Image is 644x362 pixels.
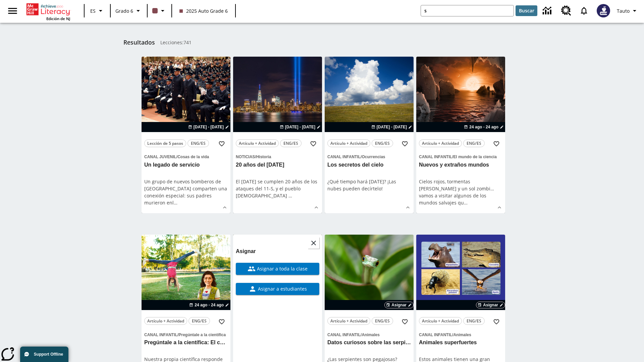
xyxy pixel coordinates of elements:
button: ENG/ES [187,139,209,147]
button: Asignar a toda la clase [236,263,319,275]
button: 24 ago - 24 ago Elegir fechas [188,302,230,308]
span: Tema: Canal Infantil/Animales [419,331,502,338]
span: / [176,155,177,159]
span: 24 ago - 24 ago [195,302,224,308]
div: lesson details [416,57,505,213]
span: Pregúntale a la científica [178,333,226,337]
button: Añadir a mis Favoritas [399,316,411,328]
span: Historia [256,155,271,159]
button: Abrir el menú lateral [3,1,22,21]
button: Lección de 5 pasos [144,139,186,147]
span: ENG/ES [375,140,390,147]
h1: Resultados [123,39,155,46]
a: Portada [26,3,70,16]
span: Tema: Canal Infantil/El mundo de la ciencia [419,153,502,160]
span: Artículo + Actividad [422,317,459,324]
span: / [452,155,453,159]
button: 22 ago - 22 ago Elegir fechas [370,124,414,130]
button: ENG/ES [372,139,393,147]
input: Buscar campo [421,5,514,16]
span: / [255,155,256,159]
button: Añadir a mis Favoritas [490,138,502,150]
button: Buscar [516,5,537,16]
div: Portada [26,2,70,21]
button: Añadir a mis Favoritas [490,316,502,328]
span: / [361,155,362,159]
div: El [DATE] se cumplen 20 años de los ataques del 11-S, y el pueblo [DEMOGRAPHIC_DATA] [236,178,319,199]
button: Añadir a mis Favoritas [307,138,319,150]
span: ENG/ES [191,140,206,147]
span: [DATE] - [DATE] [377,124,407,130]
button: Ver más [220,202,230,213]
div: Cielos rojos, tormentas [PERSON_NAME] y un sol zombi… vamos a visitar algunos de los mundos salva... [419,178,502,206]
h6: Asignar [236,247,319,256]
span: Tema: Canal Infantil/Animales [327,331,411,338]
button: Artículo + Actividad [144,317,187,325]
div: lesson details [142,57,230,213]
span: Canal Infantil [419,155,452,159]
span: Ocurrencias [362,155,385,159]
a: Notificaciones [575,2,593,19]
span: / [452,333,453,337]
button: Asignar Elegir fechas [384,302,414,308]
button: El color de la clase es café oscuro. Cambiar el color de la clase. [150,5,169,17]
button: Lenguaje: ES, Selecciona un idioma [87,5,108,17]
span: Asignar a estudiantes [257,285,307,292]
button: 24 ago - 24 ago Elegir fechas [463,124,505,130]
span: … [288,192,292,199]
span: 24 ago - 24 ago [469,124,498,130]
button: ENG/ES [189,317,210,325]
button: 21 ago - 21 ago Elegir fechas [278,124,322,130]
button: Escoja un nuevo avatar [593,2,614,19]
span: Lección de 5 pasos [147,140,183,147]
h3: Datos curiosos sobre las serpientes [327,339,411,346]
h3: Un legado de servicio [144,162,228,169]
button: Artículo + Actividad [419,139,462,147]
span: El mundo de la ciencia [453,155,496,159]
button: Ver más [403,202,413,213]
button: Ver más [494,202,504,213]
span: Cosas de la vida [177,155,209,159]
span: Tauto [617,7,630,14]
span: Asignar [391,302,407,308]
span: Canal Infantil [144,333,177,337]
span: Canal Infantil [327,333,361,337]
button: Añadir a mis Favoritas [399,138,411,150]
button: Ver más [311,202,321,213]
span: [DATE] - [DATE] [194,124,224,130]
span: ENG/ES [192,317,207,324]
span: / [177,333,178,337]
span: ENG/ES [467,317,481,324]
span: ENG/ES [283,140,298,147]
span: Artículo + Actividad [330,317,367,324]
span: / [361,333,362,337]
span: Artículo + Actividad [239,140,276,147]
button: Support Offline [20,347,68,362]
button: Asignar a estudiantes [236,283,319,295]
span: Artículo + Actividad [422,140,459,147]
span: Noticias [236,155,255,159]
span: Artículo + Actividad [330,140,367,147]
span: u [461,199,464,206]
span: ENG/ES [375,317,390,324]
button: Perfil/Configuración [614,5,641,17]
span: [DATE] - [DATE] [285,124,315,130]
span: Grado 6 [115,7,133,14]
button: Artículo + Actividad [419,317,462,325]
h3: Animales superfuertes [419,339,502,346]
button: Artículo + Actividad [236,139,279,147]
span: Asignar [483,302,498,308]
a: Centro de información [539,2,557,20]
img: Avatar [597,4,610,17]
span: 2025 Auto Grade 6 [179,7,228,14]
span: Lecciones : 741 [160,39,192,46]
div: lesson details [325,57,414,213]
button: ENG/ES [463,139,485,147]
span: Tema: Canal juvenil/Cosas de la vida [144,153,228,160]
button: Añadir a mis Favoritas [216,138,228,150]
button: ENG/ES [463,317,485,325]
span: Tema: Noticias/Historia [236,153,319,160]
span: ENG/ES [467,140,481,147]
button: ENG/ES [372,317,393,325]
span: Artículo + Actividad [147,317,184,324]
